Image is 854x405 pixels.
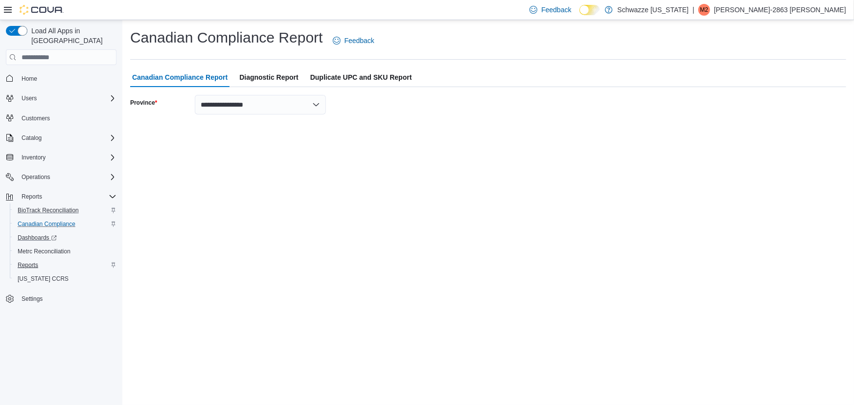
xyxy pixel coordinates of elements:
span: Settings [22,295,43,303]
button: Catalog [2,131,120,145]
span: Home [22,75,37,83]
span: Operations [18,171,116,183]
p: | [692,4,694,16]
span: Feedback [345,36,374,45]
span: Catalog [22,134,42,142]
span: Dashboards [18,234,57,242]
span: Inventory [22,154,46,161]
button: Customers [2,111,120,125]
span: Feedback [541,5,571,15]
img: Cova [20,5,64,15]
span: Load All Apps in [GEOGRAPHIC_DATA] [27,26,116,45]
input: Dark Mode [579,5,600,15]
a: Home [18,73,41,85]
a: Canadian Compliance [14,218,79,230]
span: Washington CCRS [14,273,116,285]
button: Users [18,92,41,104]
button: [US_STATE] CCRS [10,272,120,286]
a: BioTrack Reconciliation [14,204,83,216]
h1: Canadian Compliance Report [130,28,323,47]
a: Metrc Reconciliation [14,246,74,257]
a: Customers [18,112,54,124]
nav: Complex example [6,67,116,331]
span: M2 [700,4,709,16]
span: Operations [22,173,50,181]
span: Canadian Compliance [18,220,75,228]
span: Customers [18,112,116,124]
button: Operations [18,171,54,183]
span: Canadian Compliance Report [132,67,228,87]
button: Reports [2,190,120,203]
span: Diagnostic Report [239,67,299,87]
span: Canadian Compliance [14,218,116,230]
span: Reports [14,259,116,271]
span: Metrc Reconciliation [18,247,70,255]
span: Home [18,72,116,84]
button: Inventory [2,151,120,164]
button: Metrc Reconciliation [10,245,120,258]
span: Inventory [18,152,116,163]
span: Metrc Reconciliation [14,246,116,257]
button: Reports [10,258,120,272]
a: [US_STATE] CCRS [14,273,72,285]
button: Operations [2,170,120,184]
span: Duplicate UPC and SKU Report [310,67,412,87]
button: Catalog [18,132,46,144]
span: Dashboards [14,232,116,244]
span: Dark Mode [579,15,580,16]
span: Reports [22,193,42,201]
span: BioTrack Reconciliation [14,204,116,216]
button: Reports [18,191,46,202]
span: Customers [22,114,50,122]
span: Users [22,94,37,102]
p: [PERSON_NAME]-2863 [PERSON_NAME] [714,4,846,16]
span: [US_STATE] CCRS [18,275,69,283]
button: Inventory [18,152,49,163]
button: Canadian Compliance [10,217,120,231]
button: Users [2,91,120,105]
p: Schwazze [US_STATE] [618,4,689,16]
label: Province [130,99,157,107]
button: Settings [2,292,120,306]
span: BioTrack Reconciliation [18,206,79,214]
span: Reports [18,191,116,202]
a: Reports [14,259,42,271]
button: BioTrack Reconciliation [10,203,120,217]
a: Settings [18,293,46,305]
div: Matthew-2863 Turner [698,4,710,16]
button: Home [2,71,120,85]
span: Users [18,92,116,104]
a: Dashboards [14,232,61,244]
a: Feedback [329,31,378,50]
span: Reports [18,261,38,269]
span: Settings [18,292,116,305]
span: Catalog [18,132,116,144]
a: Dashboards [10,231,120,245]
